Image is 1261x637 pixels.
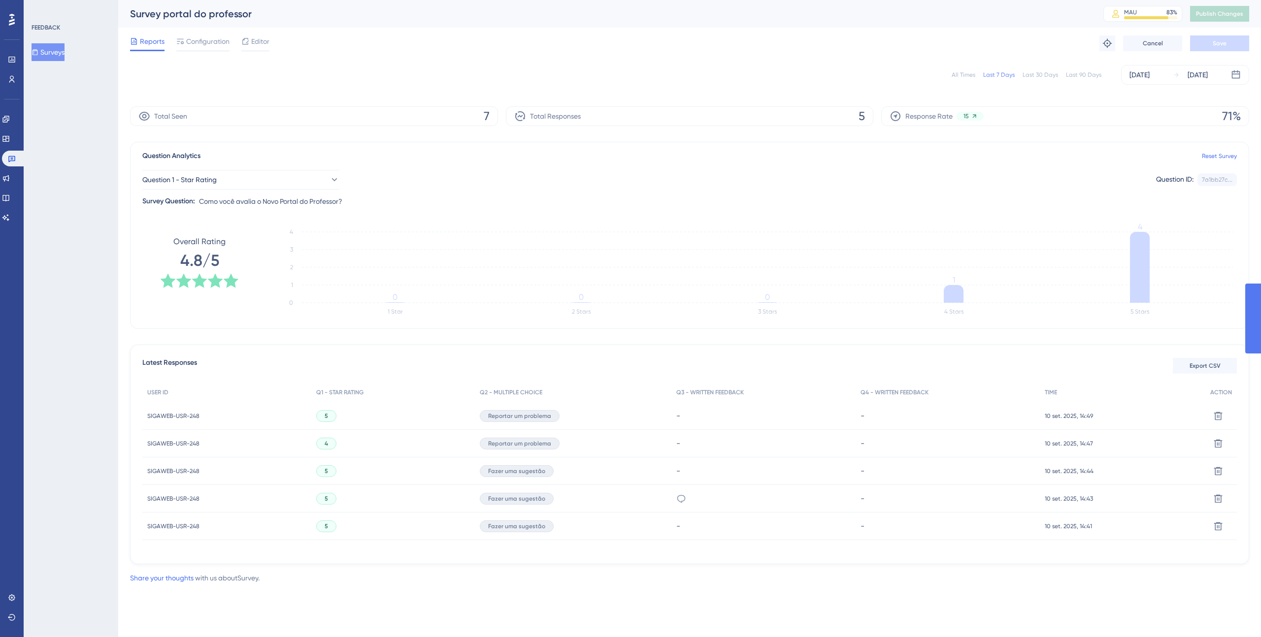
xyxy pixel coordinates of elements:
[180,250,219,271] span: 4.8/5
[861,411,1035,420] div: -
[1156,173,1194,186] div: Question ID:
[861,466,1035,476] div: -
[142,170,339,190] button: Question 1 - Star Rating
[952,71,975,79] div: All Times
[1190,35,1249,51] button: Save
[173,236,226,248] span: Overall Rating
[579,292,584,302] tspan: 0
[325,440,328,447] span: 4
[147,440,199,447] span: SIGAWEB-USR-248
[488,522,545,530] span: Fazer uma sugestão
[953,275,955,285] tspan: 1
[1222,108,1241,124] span: 71%
[316,388,364,396] span: Q1 - STAR RATING
[488,495,545,503] span: Fazer uma sugestão
[676,521,851,531] div: -
[1220,598,1249,628] iframe: UserGuiding AI Assistant Launcher
[393,292,398,302] tspan: 0
[1045,522,1092,530] span: 10 set. 2025, 14:41
[290,246,293,253] tspan: 3
[676,411,851,420] div: -
[1143,39,1163,47] span: Cancel
[484,108,490,124] span: 7
[1023,71,1058,79] div: Last 30 Days
[325,467,328,475] span: 5
[1129,69,1150,81] div: [DATE]
[765,292,770,302] tspan: 0
[289,299,293,306] tspan: 0
[290,264,293,271] tspan: 2
[130,572,260,584] div: with us about Survey .
[1138,222,1142,231] tspan: 4
[147,388,168,396] span: USER ID
[530,110,581,122] span: Total Responses
[32,24,60,32] div: FEEDBACK
[32,43,65,61] button: Surveys
[147,522,199,530] span: SIGAWEB-USR-248
[140,35,165,47] span: Reports
[290,228,293,235] tspan: 4
[758,308,777,315] text: 3 Stars
[1045,495,1093,503] span: 10 set. 2025, 14:43
[905,110,953,122] span: Response Rate
[142,357,197,375] span: Latest Responses
[676,466,851,476] div: -
[1166,8,1177,16] div: 83 %
[142,150,200,162] span: Question Analytics
[199,195,342,207] span: Como você avalia o Novo Portal do Professor?
[1202,152,1237,160] a: Reset Survey
[1130,308,1149,315] text: 5 Stars
[861,494,1035,503] div: -
[983,71,1015,79] div: Last 7 Days
[963,112,969,120] span: 15
[1190,6,1249,22] button: Publish Changes
[861,388,929,396] span: Q4 - WRITTEN FEEDBACK
[944,308,963,315] text: 4 Stars
[1202,176,1232,184] div: 7a1bb27c...
[572,308,591,315] text: 2 Stars
[325,495,328,503] span: 5
[1173,358,1237,374] button: Export CSV
[861,521,1035,531] div: -
[1045,412,1093,420] span: 10 set. 2025, 14:49
[676,388,744,396] span: Q3 - WRITTEN FEEDBACK
[1196,10,1243,18] span: Publish Changes
[488,412,551,420] span: Reportar um problema
[291,282,293,288] tspan: 1
[325,412,328,420] span: 5
[1213,39,1227,47] span: Save
[1210,388,1232,396] span: ACTION
[1045,467,1094,475] span: 10 set. 2025, 14:44
[142,174,217,186] span: Question 1 - Star Rating
[488,467,545,475] span: Fazer uma sugestão
[388,308,403,315] text: 1 Star
[154,110,187,122] span: Total Seen
[130,574,194,582] a: Share your thoughts
[488,440,551,447] span: Reportar um problema
[861,439,1035,448] div: -
[147,495,199,503] span: SIGAWEB-USR-248
[1190,362,1221,370] span: Export CSV
[1045,388,1057,396] span: TIME
[1124,8,1137,16] div: MAU
[859,108,865,124] span: 5
[325,522,328,530] span: 5
[186,35,230,47] span: Configuration
[142,195,195,207] div: Survey Question:
[1188,69,1208,81] div: [DATE]
[130,7,1079,21] div: Survey portal do professor
[480,388,542,396] span: Q2 - MULTIPLE CHOICE
[1066,71,1101,79] div: Last 90 Days
[1045,440,1093,447] span: 10 set. 2025, 14:47
[147,412,199,420] span: SIGAWEB-USR-248
[1123,35,1182,51] button: Cancel
[251,35,269,47] span: Editor
[147,467,199,475] span: SIGAWEB-USR-248
[676,439,851,448] div: -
